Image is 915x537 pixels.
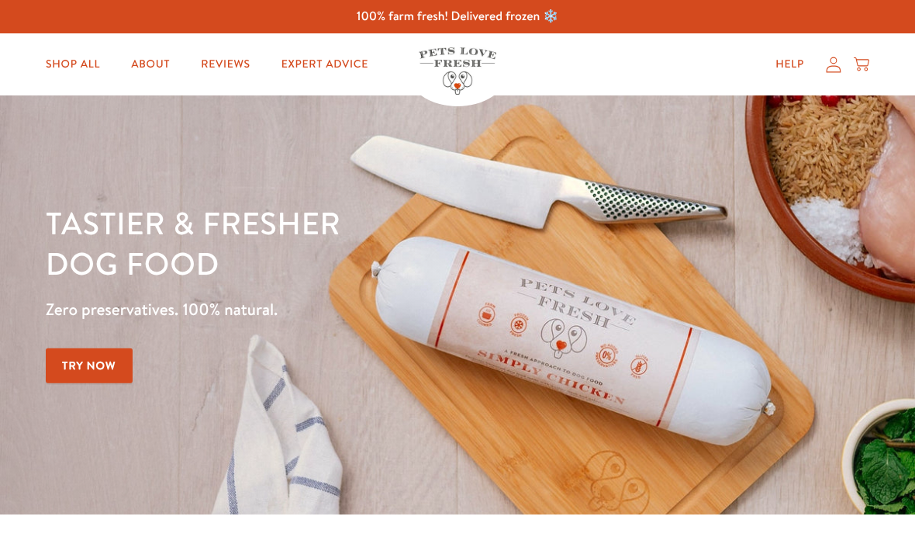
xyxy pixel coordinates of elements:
h1: Tastier & fresher dog food [46,203,595,283]
a: About [119,49,182,80]
img: Pets Love Fresh [419,47,496,95]
a: Reviews [188,49,262,80]
a: Help [763,49,817,80]
a: Try Now [46,348,133,383]
a: Expert Advice [269,49,381,80]
p: Zero preservatives. 100% natural. [46,296,595,324]
a: Shop All [33,49,112,80]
